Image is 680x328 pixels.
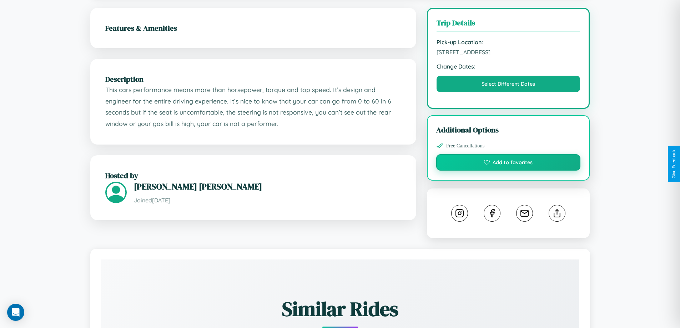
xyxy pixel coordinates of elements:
h2: Similar Rides [126,295,554,323]
p: This cars performance means more than horsepower, torque and top speed. It’s design and engineer ... [105,84,401,130]
h2: Hosted by [105,170,401,181]
h3: [PERSON_NAME] [PERSON_NAME] [134,181,401,192]
span: Free Cancellations [446,143,485,149]
button: Select Different Dates [437,76,580,92]
strong: Change Dates: [437,63,580,70]
h3: Trip Details [437,17,580,31]
span: [STREET_ADDRESS] [437,49,580,56]
button: Add to favorites [436,154,581,171]
strong: Pick-up Location: [437,39,580,46]
h2: Description [105,74,401,84]
h3: Additional Options [436,125,581,135]
div: Open Intercom Messenger [7,304,24,321]
h2: Features & Amenities [105,23,401,33]
p: Joined [DATE] [134,195,401,206]
div: Give Feedback [671,150,676,178]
